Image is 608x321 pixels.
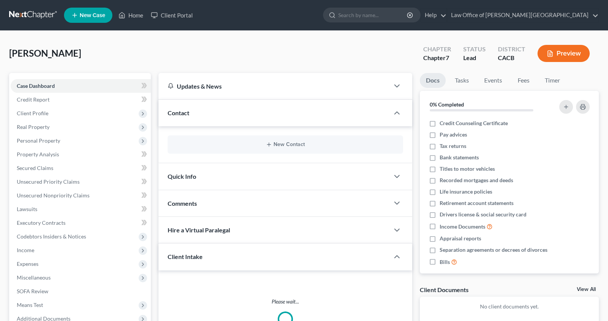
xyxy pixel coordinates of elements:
span: Expenses [17,261,38,267]
div: Chapter [423,54,451,62]
span: Lawsuits [17,206,37,212]
a: Executory Contracts [11,216,151,230]
span: New Case [80,13,105,18]
span: Appraisal reports [440,235,481,242]
span: SOFA Review [17,288,48,294]
a: Property Analysis [11,148,151,161]
span: Personal Property [17,137,60,144]
span: [PERSON_NAME] [9,48,81,59]
div: Client Documents [420,286,469,294]
span: Miscellaneous [17,274,51,281]
span: Client Profile [17,110,48,116]
span: Separation agreements or decrees of divorces [440,246,547,254]
a: SOFA Review [11,284,151,298]
button: Preview [538,45,590,62]
a: Unsecured Nonpriority Claims [11,189,151,202]
span: Drivers license & social security card [440,211,526,218]
span: Client Intake [168,253,203,260]
a: Fees [511,73,536,88]
a: Events [478,73,508,88]
span: Bills [440,258,450,266]
span: Tax returns [440,142,466,150]
span: Executory Contracts [17,219,66,226]
div: Chapter [423,45,451,54]
span: Pay advices [440,131,467,138]
span: Secured Claims [17,165,53,171]
div: Lead [463,54,486,62]
a: Help [421,8,446,22]
div: Updates & News [168,82,380,90]
span: Credit Counseling Certificate [440,119,508,127]
span: Contact [168,109,189,116]
span: Titles to motor vehicles [440,165,495,173]
a: Tasks [449,73,475,88]
span: Quick Info [168,173,196,180]
span: Property Analysis [17,151,59,157]
span: Case Dashboard [17,83,55,89]
a: Docs [420,73,446,88]
a: Home [115,8,147,22]
span: Retirement account statements [440,199,514,207]
a: View All [577,287,596,292]
a: Timer [539,73,566,88]
a: Lawsuits [11,202,151,216]
button: New Contact [174,141,397,148]
a: Credit Report [11,93,151,106]
span: Recorded mortgages and deeds [440,176,513,184]
span: Hire a Virtual Paralegal [168,226,230,234]
p: Please wait... [168,298,403,305]
span: Codebtors Insiders & Notices [17,233,86,240]
a: Case Dashboard [11,79,151,93]
div: CACB [498,54,525,62]
p: No client documents yet. [426,303,593,310]
input: Search by name... [338,8,408,22]
strong: 0% Completed [430,101,464,108]
span: Bank statements [440,154,479,161]
span: Life insurance policies [440,188,492,195]
a: Client Portal [147,8,197,22]
span: Real Property [17,124,50,130]
a: Unsecured Priority Claims [11,175,151,189]
span: Means Test [17,302,43,308]
span: 7 [446,54,449,61]
span: Unsecured Priority Claims [17,178,80,185]
a: Law Office of [PERSON_NAME][GEOGRAPHIC_DATA] [447,8,598,22]
div: Status [463,45,486,54]
span: Credit Report [17,96,50,103]
a: Secured Claims [11,161,151,175]
span: Income Documents [440,223,485,230]
span: Comments [168,200,197,207]
span: Unsecured Nonpriority Claims [17,192,90,199]
span: Income [17,247,34,253]
div: District [498,45,525,54]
